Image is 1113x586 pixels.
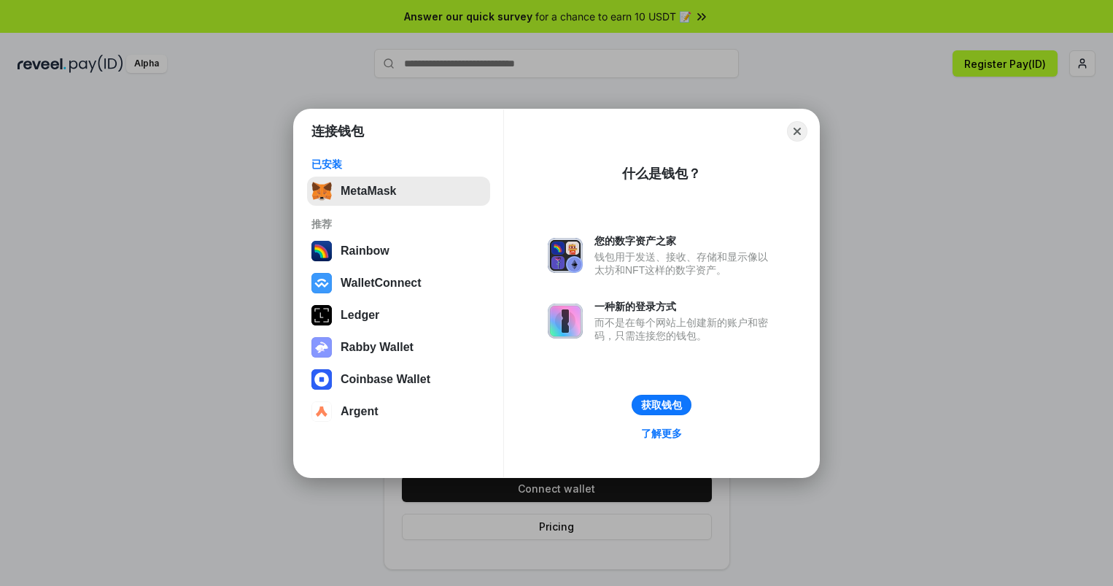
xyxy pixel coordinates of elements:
button: Rainbow [307,236,490,266]
img: svg+xml,%3Csvg%20width%3D%2228%22%20height%3D%2228%22%20viewBox%3D%220%200%2028%2028%22%20fill%3D... [311,369,332,390]
button: Ledger [307,301,490,330]
img: svg+xml,%3Csvg%20width%3D%2228%22%20height%3D%2228%22%20viewBox%3D%220%200%2028%2028%22%20fill%3D... [311,273,332,293]
div: 推荐 [311,217,486,231]
div: Rabby Wallet [341,341,414,354]
div: 什么是钱包？ [622,165,701,182]
div: 您的数字资产之家 [594,234,775,247]
div: 一种新的登录方式 [594,300,775,313]
div: Argent [341,405,379,418]
div: Rainbow [341,244,389,258]
button: WalletConnect [307,269,490,298]
div: 获取钱包 [641,398,682,412]
div: 了解更多 [641,427,682,440]
div: 钱包用于发送、接收、存储和显示像以太坊和NFT这样的数字资产。 [594,250,775,277]
div: WalletConnect [341,277,422,290]
img: svg+xml,%3Csvg%20xmlns%3D%22http%3A%2F%2Fwww.w3.org%2F2000%2Fsvg%22%20fill%3D%22none%22%20viewBox... [548,304,583,339]
div: 而不是在每个网站上创建新的账户和密码，只需连接您的钱包。 [594,316,775,342]
img: svg+xml,%3Csvg%20xmlns%3D%22http%3A%2F%2Fwww.w3.org%2F2000%2Fsvg%22%20fill%3D%22none%22%20viewBox... [548,238,583,273]
img: svg+xml,%3Csvg%20xmlns%3D%22http%3A%2F%2Fwww.w3.org%2F2000%2Fsvg%22%20width%3D%2228%22%20height%3... [311,305,332,325]
div: Coinbase Wallet [341,373,430,386]
button: 获取钱包 [632,395,691,415]
button: Rabby Wallet [307,333,490,362]
img: svg+xml,%3Csvg%20width%3D%2228%22%20height%3D%2228%22%20viewBox%3D%220%200%2028%2028%22%20fill%3D... [311,401,332,422]
button: Close [787,121,807,142]
button: MetaMask [307,177,490,206]
img: svg+xml,%3Csvg%20fill%3D%22none%22%20height%3D%2233%22%20viewBox%3D%220%200%2035%2033%22%20width%... [311,181,332,201]
div: MetaMask [341,185,396,198]
a: 了解更多 [632,424,691,443]
div: Ledger [341,309,379,322]
button: Argent [307,397,490,426]
button: Coinbase Wallet [307,365,490,394]
img: svg+xml,%3Csvg%20xmlns%3D%22http%3A%2F%2Fwww.w3.org%2F2000%2Fsvg%22%20fill%3D%22none%22%20viewBox... [311,337,332,358]
img: svg+xml,%3Csvg%20width%3D%22120%22%20height%3D%22120%22%20viewBox%3D%220%200%20120%20120%22%20fil... [311,241,332,261]
div: 已安装 [311,158,486,171]
h1: 连接钱包 [311,123,364,140]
